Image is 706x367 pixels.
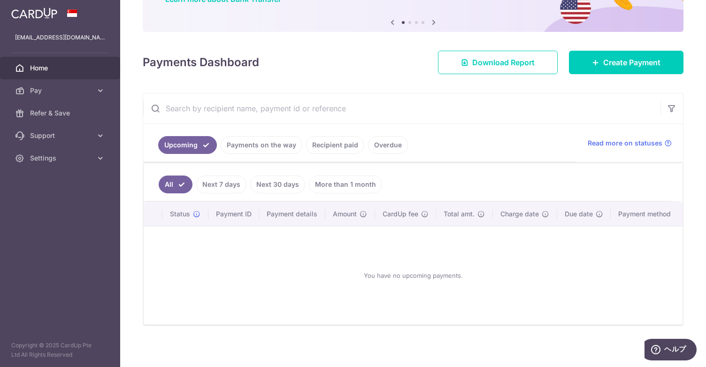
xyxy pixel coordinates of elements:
span: Home [30,63,92,73]
input: Search by recipient name, payment id or reference [143,93,660,123]
a: Overdue [368,136,408,154]
span: Amount [333,209,357,219]
a: Read more on statuses [588,138,672,148]
span: Due date [565,209,593,219]
span: Status [170,209,190,219]
span: Charge date [500,209,539,219]
img: CardUp [11,8,57,19]
span: Read more on statuses [588,138,662,148]
a: Download Report [438,51,558,74]
a: Recipient paid [306,136,364,154]
h4: Payments Dashboard [143,54,259,71]
span: Refer & Save [30,108,92,118]
span: CardUp fee [383,209,418,219]
a: All [159,176,192,193]
a: Upcoming [158,136,217,154]
th: Payment details [259,202,325,226]
span: Create Payment [603,57,660,68]
span: Download Report [472,57,535,68]
th: Payment ID [208,202,260,226]
a: Payments on the way [221,136,302,154]
span: Pay [30,86,92,95]
a: Next 7 days [196,176,246,193]
a: Next 30 days [250,176,305,193]
span: Support [30,131,92,140]
p: [EMAIL_ADDRESS][DOMAIN_NAME] [15,33,105,42]
th: Payment method [611,202,683,226]
span: Settings [30,153,92,163]
span: Total amt. [444,209,475,219]
iframe: ウィジェットを開いて詳しい情報を確認できます [645,339,697,362]
a: Create Payment [569,51,683,74]
a: More than 1 month [309,176,382,193]
div: You have no upcoming payments. [155,234,671,317]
